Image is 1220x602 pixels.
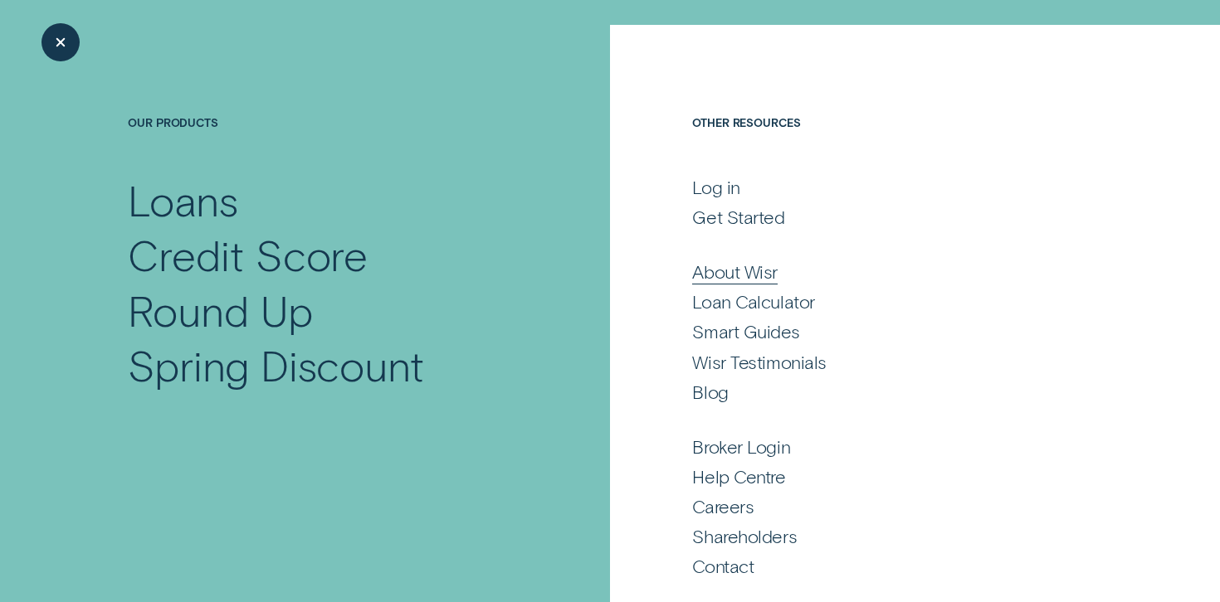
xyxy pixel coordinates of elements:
div: Shareholders [692,525,797,548]
a: Smart Guides [692,320,1091,343]
div: Broker Login [692,435,790,459]
div: Wisr Testimonials [692,351,826,374]
a: Wisr Testimonials [692,351,1091,374]
a: Spring Discount [128,337,521,392]
a: Round Up [128,283,521,337]
h4: Other Resources [692,115,1091,172]
div: About Wisr [692,260,778,284]
div: Smart Guides [692,320,799,343]
a: Blog [692,381,1091,404]
h4: Our Products [128,115,521,172]
div: Help Centre [692,465,785,488]
a: Broker Login [692,435,1091,459]
a: Credit Score [128,227,521,282]
div: Loans [128,172,238,227]
div: Contact [692,555,754,578]
a: Log in [692,176,1091,199]
div: Round Up [128,283,312,337]
a: Loan Calculator [692,290,1091,313]
a: Help Centre [692,465,1091,488]
div: Spring Discount [128,337,424,392]
div: Log in [692,176,739,199]
div: Credit Score [128,227,368,282]
a: Get Started [692,206,1091,229]
button: Close Menu [41,23,80,61]
a: Contact [692,555,1091,578]
a: Shareholders [692,525,1091,548]
div: Careers [692,495,754,518]
div: Get Started [692,206,784,229]
div: Blog [692,381,728,404]
a: About Wisr [692,260,1091,284]
a: Loans [128,172,521,227]
a: Careers [692,495,1091,518]
div: Loan Calculator [692,290,814,313]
